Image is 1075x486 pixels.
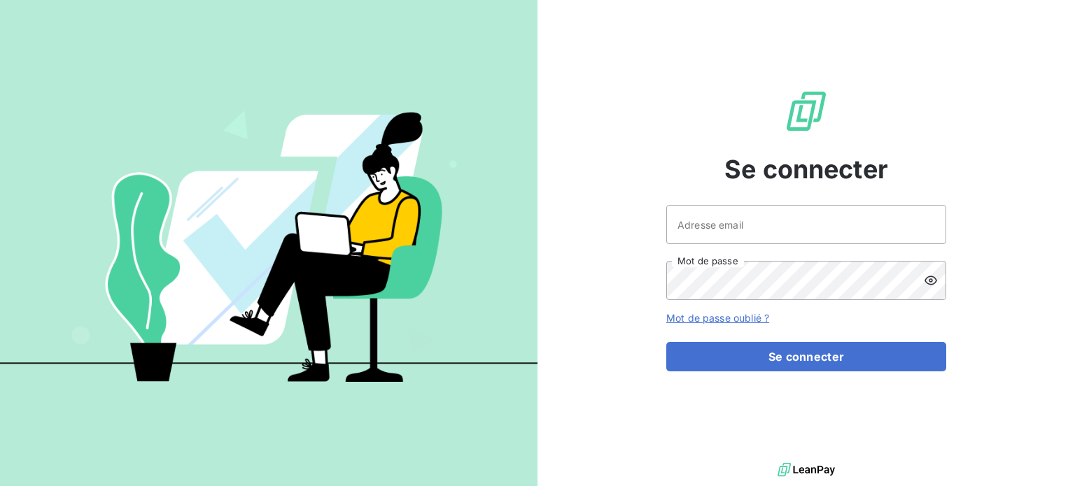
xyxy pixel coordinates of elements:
[666,342,946,371] button: Se connecter
[666,205,946,244] input: placeholder
[778,459,835,480] img: logo
[666,312,769,324] a: Mot de passe oublié ?
[724,150,888,188] span: Se connecter
[784,89,829,134] img: Logo LeanPay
